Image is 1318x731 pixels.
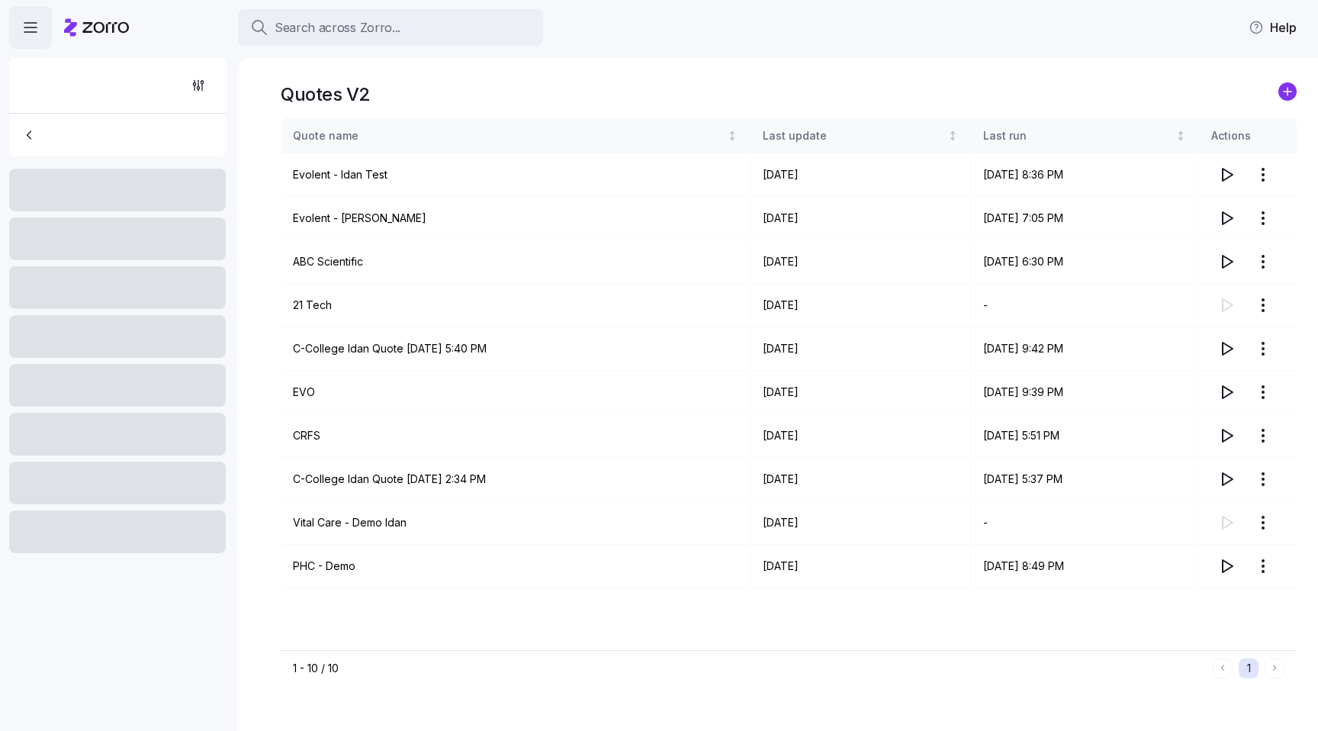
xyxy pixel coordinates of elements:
td: [DATE] 6:30 PM [971,240,1199,284]
td: [DATE] 8:49 PM [971,545,1199,588]
td: PHC - Demo [281,545,751,588]
div: 1 - 10 / 10 [293,661,1207,676]
td: ABC Scientific [281,240,751,284]
td: [DATE] 9:39 PM [971,371,1199,414]
td: CRFS [281,414,751,458]
td: C-College Idan Quote [DATE] 5:40 PM [281,327,751,371]
td: Evolent - [PERSON_NAME] [281,197,751,240]
td: [DATE] [751,458,971,501]
div: Last update [763,127,944,144]
td: [DATE] [751,284,971,327]
td: [DATE] [751,240,971,284]
div: Last run [983,127,1172,144]
td: C-College Idan Quote [DATE] 2:34 PM [281,458,751,501]
th: Last runNot sorted [971,118,1199,153]
span: Search across Zorro... [275,18,400,37]
td: Vital Care - Demo Idan [281,501,751,545]
td: [DATE] [751,153,971,197]
div: Not sorted [1175,130,1186,141]
div: Not sorted [727,130,738,141]
div: Not sorted [947,130,958,141]
th: Quote nameNot sorted [281,118,751,153]
td: - [971,501,1199,545]
td: [DATE] 8:36 PM [971,153,1199,197]
td: [DATE] [751,371,971,414]
td: [DATE] 9:42 PM [971,327,1199,371]
td: - [971,284,1199,327]
div: Actions [1211,127,1284,144]
td: [DATE] [751,545,971,588]
td: [DATE] [751,414,971,458]
td: [DATE] [751,327,971,371]
td: [DATE] 5:51 PM [971,414,1199,458]
span: Help [1249,18,1297,37]
h1: Quotes V2 [281,82,371,106]
button: Search across Zorro... [238,9,543,46]
td: 21 Tech [281,284,751,327]
td: [DATE] [751,501,971,545]
td: Evolent - Idan Test [281,153,751,197]
td: [DATE] 7:05 PM [971,197,1199,240]
button: Previous page [1213,659,1233,678]
td: [DATE] 5:37 PM [971,458,1199,501]
button: Next page [1265,659,1284,678]
button: Help [1236,12,1309,43]
div: Quote name [293,127,725,144]
svg: add icon [1278,82,1297,101]
a: add icon [1278,82,1297,106]
button: 1 [1239,659,1259,678]
td: [DATE] [751,197,971,240]
th: Last updateNot sorted [751,118,971,153]
td: EVO [281,371,751,414]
